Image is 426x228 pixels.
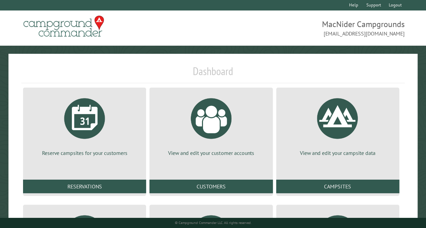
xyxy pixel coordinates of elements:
[158,149,264,157] p: View and edit your customer accounts
[213,19,405,38] span: MacNider Campgrounds [EMAIL_ADDRESS][DOMAIN_NAME]
[276,180,399,193] a: Campsites
[31,93,138,157] a: Reserve campsites for your customers
[175,221,251,225] small: © Campground Commander LLC. All rights reserved.
[158,93,264,157] a: View and edit your customer accounts
[149,180,272,193] a: Customers
[284,93,391,157] a: View and edit your campsite data
[284,149,391,157] p: View and edit your campsite data
[21,13,106,40] img: Campground Commander
[21,65,405,83] h1: Dashboard
[23,180,146,193] a: Reservations
[31,149,138,157] p: Reserve campsites for your customers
